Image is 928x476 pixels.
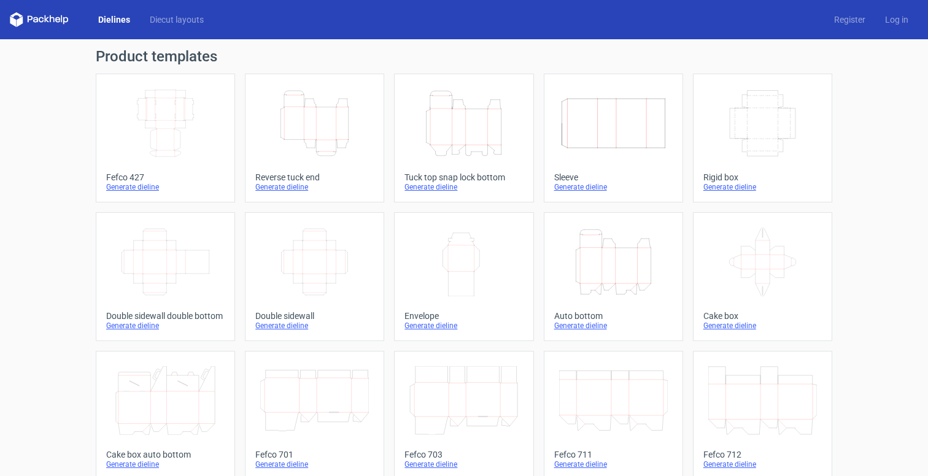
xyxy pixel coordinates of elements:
a: Cake boxGenerate dieline [693,212,832,341]
div: Cake box auto bottom [106,450,225,459]
div: Generate dieline [404,182,523,192]
div: Generate dieline [703,182,822,192]
div: Generate dieline [554,321,673,331]
div: Generate dieline [404,459,523,469]
a: Rigid boxGenerate dieline [693,74,832,202]
div: Generate dieline [554,182,673,192]
div: Fefco 712 [703,450,822,459]
a: Dielines [88,13,140,26]
div: Cake box [703,311,822,321]
div: Fefco 701 [255,450,374,459]
div: Auto bottom [554,311,673,321]
a: Diecut layouts [140,13,214,26]
a: Double sidewall double bottomGenerate dieline [96,212,235,341]
div: Double sidewall double bottom [106,311,225,321]
div: Double sidewall [255,311,374,321]
div: Generate dieline [106,459,225,469]
div: Generate dieline [255,459,374,469]
div: Fefco 427 [106,172,225,182]
div: Reverse tuck end [255,172,374,182]
div: Tuck top snap lock bottom [404,172,523,182]
div: Envelope [404,311,523,321]
h1: Product templates [96,49,832,64]
div: Generate dieline [404,321,523,331]
div: Generate dieline [106,182,225,192]
a: EnvelopeGenerate dieline [394,212,533,341]
a: Auto bottomGenerate dieline [544,212,683,341]
div: Fefco 703 [404,450,523,459]
div: Generate dieline [255,321,374,331]
div: Generate dieline [554,459,673,469]
a: Tuck top snap lock bottomGenerate dieline [394,74,533,202]
div: Generate dieline [255,182,374,192]
div: Generate dieline [703,459,822,469]
a: Double sidewallGenerate dieline [245,212,384,341]
div: Generate dieline [106,321,225,331]
a: Register [824,13,875,26]
a: Log in [875,13,918,26]
a: SleeveGenerate dieline [544,74,683,202]
div: Fefco 711 [554,450,673,459]
a: Reverse tuck endGenerate dieline [245,74,384,202]
div: Sleeve [554,172,673,182]
a: Fefco 427Generate dieline [96,74,235,202]
div: Generate dieline [703,321,822,331]
div: Rigid box [703,172,822,182]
